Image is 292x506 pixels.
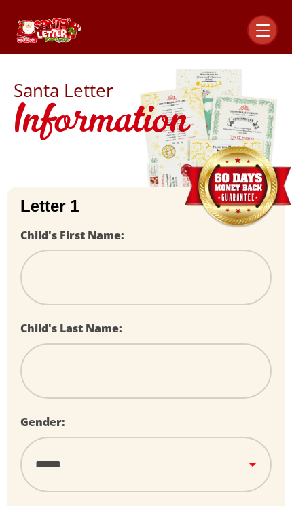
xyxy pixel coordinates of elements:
label: Child's First Name: [20,228,124,243]
img: Money Back Guarantee [183,146,292,229]
label: Gender: [20,414,65,429]
h2: Letter 1 [20,197,272,216]
label: Child's Last Name: [20,321,122,336]
h1: Information [14,99,278,146]
h2: Santa Letter [14,81,278,99]
img: Santa Letter Logo [14,18,82,43]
